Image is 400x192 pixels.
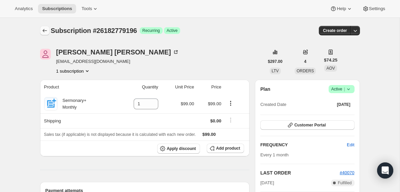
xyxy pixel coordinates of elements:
span: Subscriptions [42,6,72,11]
button: Apply discount [157,144,200,154]
button: Product actions [225,100,236,107]
span: Active [167,28,178,33]
button: $297.00 [264,57,287,66]
span: Help [337,6,346,11]
th: Shipping [40,113,116,128]
div: Sermonary+ [58,97,87,111]
button: Subscriptions [38,4,76,13]
button: Analytics [11,4,37,13]
span: $297.00 [268,59,282,64]
button: Tools [77,4,103,13]
span: | [344,86,345,92]
div: [PERSON_NAME] [PERSON_NAME] [56,49,179,55]
img: product img [44,97,58,111]
span: [EMAIL_ADDRESS][DOMAIN_NAME] [56,58,179,65]
span: 4 [304,59,306,64]
button: #40070 [340,169,354,176]
span: AOV [326,66,335,71]
button: Subscriptions [40,26,49,35]
span: Apply discount [167,146,196,151]
button: [DATE] [333,100,355,109]
span: ORDERS [297,69,314,73]
span: Created Date [260,101,286,108]
span: Sales tax (if applicable) is not displayed because it is calculated with each new order. [44,132,196,137]
h2: Plan [260,86,270,92]
span: LTV [272,69,279,73]
span: Settings [369,6,385,11]
h2: FREQUENCY [260,142,347,148]
button: Edit [343,140,358,150]
span: Subscription #26182779196 [51,27,137,34]
button: Product actions [56,68,91,74]
span: Tools [81,6,92,11]
button: Settings [358,4,389,13]
button: 4 [300,57,310,66]
span: $99.00 [181,101,194,106]
span: Recurring [142,28,160,33]
button: Create order [319,26,351,35]
button: Customer Portal [260,120,354,130]
span: Edit [347,142,354,148]
span: [DATE] [260,180,274,186]
span: $99.00 [202,132,216,137]
button: Shipping actions [225,116,236,124]
span: John Griffith Griffith [40,49,51,60]
th: Price [196,80,223,94]
th: Quantity [115,80,160,94]
h2: LAST ORDER [260,169,340,176]
span: Every 1 month [260,152,289,157]
span: Customer Portal [294,122,326,128]
span: Add product [216,146,240,151]
span: Fulfilled [338,180,352,186]
span: [DATE] [337,102,351,107]
span: Active [331,86,352,92]
button: Help [326,4,357,13]
span: Create order [323,28,347,33]
a: #40070 [340,170,354,175]
th: Unit Price [160,80,196,94]
span: $99.00 [208,101,221,106]
button: Add product [207,144,244,153]
span: Analytics [15,6,33,11]
span: $74.25 [324,57,337,64]
th: Product [40,80,116,94]
div: Open Intercom Messenger [377,162,393,179]
span: $0.00 [210,118,222,123]
small: Monthly [63,105,77,110]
